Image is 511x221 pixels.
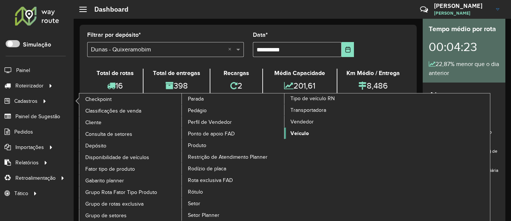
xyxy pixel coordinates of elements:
a: Classificações de venda [79,105,182,116]
span: Tipo de veículo RN [290,95,335,102]
button: Choose Date [342,42,354,57]
span: Setor Planner [188,211,219,219]
h3: [PERSON_NAME] [434,2,490,9]
a: Checkpoint [79,93,182,105]
span: Classificações de venda [85,107,141,115]
span: Retroalimentação [15,174,56,182]
span: Pedágio [188,107,207,114]
span: Painel [16,66,30,74]
a: Cliente [79,117,182,128]
span: Perfil de Vendedor [188,118,232,126]
label: Simulação [23,40,51,49]
h4: Alertas [429,90,499,101]
div: Total de entregas [145,69,207,78]
div: 398 [145,78,207,94]
div: 16 [89,78,141,94]
a: Fator tipo de produto [79,163,182,174]
div: Km Médio / Entrega [339,69,407,78]
a: Veículo [284,128,387,139]
span: Transportadora [290,106,326,114]
span: Cliente [85,119,101,126]
a: Rota exclusiva FAD [182,174,285,186]
a: Depósito [79,140,182,151]
span: Produto [188,141,206,149]
span: Veículo [290,129,309,137]
a: Setor Planner [182,209,285,221]
span: Tático [14,189,28,197]
span: Pedidos [14,128,33,136]
span: Painel de Sugestão [15,113,60,120]
span: Cadastros [14,97,38,105]
a: Perfil de Vendedor [182,116,285,128]
div: Média Capacidade [265,69,334,78]
h2: Dashboard [87,5,129,14]
a: Vendedor [284,116,387,127]
div: Tempo médio por rota [429,24,499,34]
span: Checkpoint [85,95,112,103]
span: Rodízio de placa [188,165,226,173]
span: Ponto de apoio FAD [188,130,235,138]
a: Rótulo [182,186,285,197]
a: Ponto de apoio FAD [182,128,285,139]
div: Recargas [212,69,260,78]
span: Grupo de setores [85,212,127,219]
span: Rota exclusiva FAD [188,176,233,184]
a: Gabarito planner [79,175,182,186]
a: Transportadora [284,104,387,116]
span: Rótulo [188,188,203,196]
div: Total de rotas [89,69,141,78]
label: Data [253,30,268,39]
a: Restrição de Atendimento Planner [182,151,285,162]
span: Restrição de Atendimento Planner [188,153,268,161]
span: Roteirizador [15,82,44,90]
span: Importações [15,143,44,151]
a: Grupo de setores [79,210,182,221]
a: Grupo de rotas exclusiva [79,198,182,209]
span: Grupo de rotas exclusiva [85,200,144,208]
span: Depósito [85,142,106,150]
span: Disponibilidade de veículos [85,153,149,161]
span: Setor [188,200,200,207]
div: 2 [212,78,260,94]
a: Grupo Rota Fator Tipo Produto [79,186,182,198]
span: Fator tipo de produto [85,165,135,173]
a: Consulta de setores [79,128,182,140]
span: [PERSON_NAME] [434,10,490,17]
div: 00:04:23 [429,34,499,60]
a: Pedágio [182,105,285,116]
a: Contato Rápido [416,2,432,18]
span: Clear all [228,45,234,54]
span: Grupo Rota Fator Tipo Produto [85,188,157,196]
span: Relatórios [15,159,39,167]
div: 201,61 [265,78,334,94]
div: 8,486 [339,78,407,94]
span: Gabarito planner [85,177,124,185]
a: Rodízio de placa [182,163,285,174]
div: 22,87% menor que o dia anterior [429,60,499,78]
a: Produto [182,140,285,151]
span: Consulta de setores [85,130,132,138]
a: Disponibilidade de veículos [79,152,182,163]
span: Parada [188,95,204,103]
span: Vendedor [290,118,314,126]
a: Setor [182,198,285,209]
label: Filtrar por depósito [87,30,141,39]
